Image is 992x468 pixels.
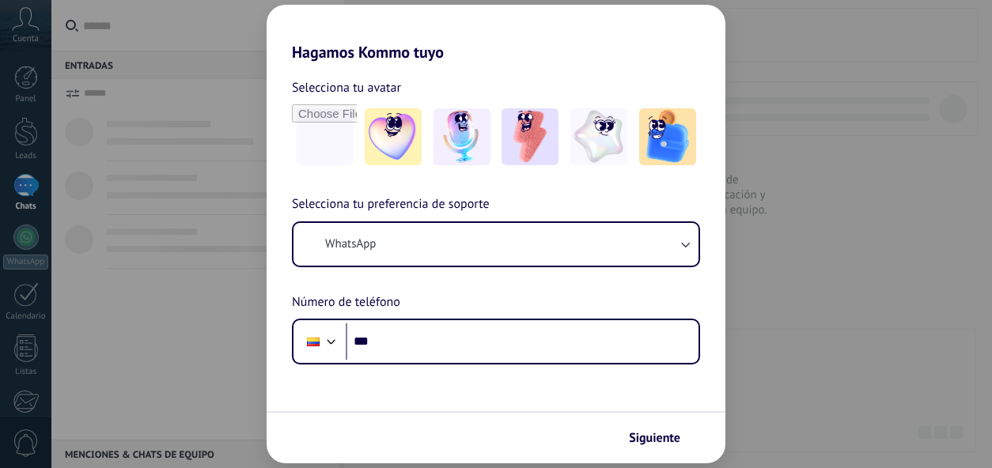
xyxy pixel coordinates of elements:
span: WhatsApp [325,236,376,252]
img: -1.jpeg [365,108,422,165]
img: -4.jpeg [570,108,627,165]
span: Selecciona tu avatar [292,77,401,98]
img: -5.jpeg [639,108,696,165]
img: -3.jpeg [502,108,558,165]
span: Siguiente [629,432,680,443]
button: Siguiente [622,425,702,451]
h2: Hagamos Kommo tuyo [267,5,725,62]
img: -2.jpeg [434,108,490,165]
span: Número de teléfono [292,292,400,313]
span: Selecciona tu preferencia de soporte [292,194,490,215]
button: WhatsApp [293,223,699,266]
div: Colombia: + 57 [298,325,328,358]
